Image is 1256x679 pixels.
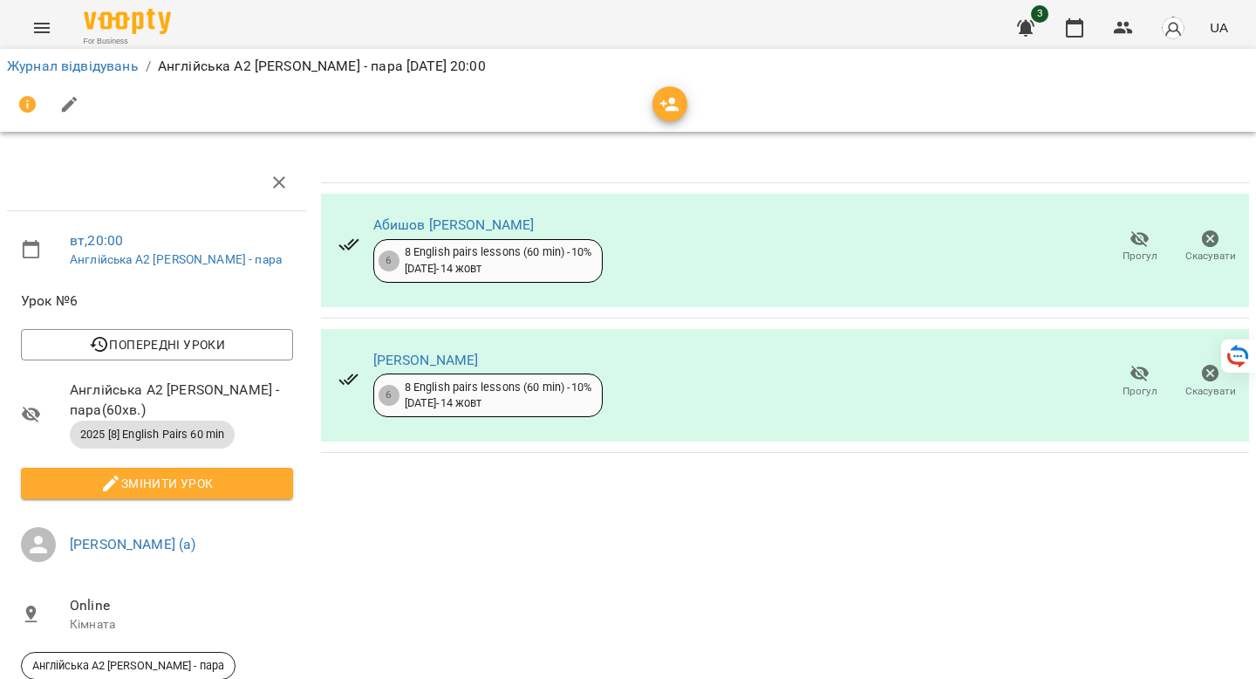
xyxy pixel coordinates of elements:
div: 6 [379,250,399,271]
p: Англійська А2 [PERSON_NAME] - пара [DATE] 20:00 [158,56,486,77]
span: Online [70,595,293,616]
button: Menu [21,7,63,49]
div: 6 [379,385,399,406]
a: Англійська А2 [PERSON_NAME] - пара [70,252,282,266]
span: Англійська А2 [PERSON_NAME] - пара [22,658,235,674]
span: 3 [1031,5,1048,23]
button: Прогул [1104,357,1175,406]
span: 2025 [8] English Pairs 60 min [70,427,235,442]
p: Кімната [70,616,293,634]
span: Англійська А2 [PERSON_NAME] - пара ( 60 хв. ) [70,380,293,421]
button: Попередні уроки [21,329,293,360]
a: Абишов [PERSON_NAME] [373,216,535,233]
button: Змінити урок [21,468,293,499]
span: UA [1210,18,1228,37]
a: Журнал відвідувань [7,58,139,74]
button: Прогул [1104,223,1175,271]
span: Попередні уроки [35,334,279,355]
span: Урок №6 [21,291,293,312]
span: Прогул [1123,249,1157,264]
button: Скасувати [1175,223,1246,271]
span: Скасувати [1185,384,1236,399]
button: Скасувати [1175,357,1246,406]
span: Скасувати [1185,249,1236,264]
a: [PERSON_NAME] (а) [70,536,196,552]
a: [PERSON_NAME] [373,352,479,368]
span: Змінити урок [35,473,279,494]
a: вт , 20:00 [70,232,123,249]
div: 8 English pairs lessons (60 min) -10% [DATE] - 14 жовт [405,380,591,412]
span: For Business [84,36,171,47]
button: UA [1203,11,1235,44]
li: / [146,56,151,77]
img: Voopty Logo [84,9,171,34]
div: 8 English pairs lessons (60 min) -10% [DATE] - 14 жовт [405,244,591,277]
nav: breadcrumb [7,56,1249,77]
span: Прогул [1123,384,1157,399]
img: avatar_s.png [1161,16,1185,40]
